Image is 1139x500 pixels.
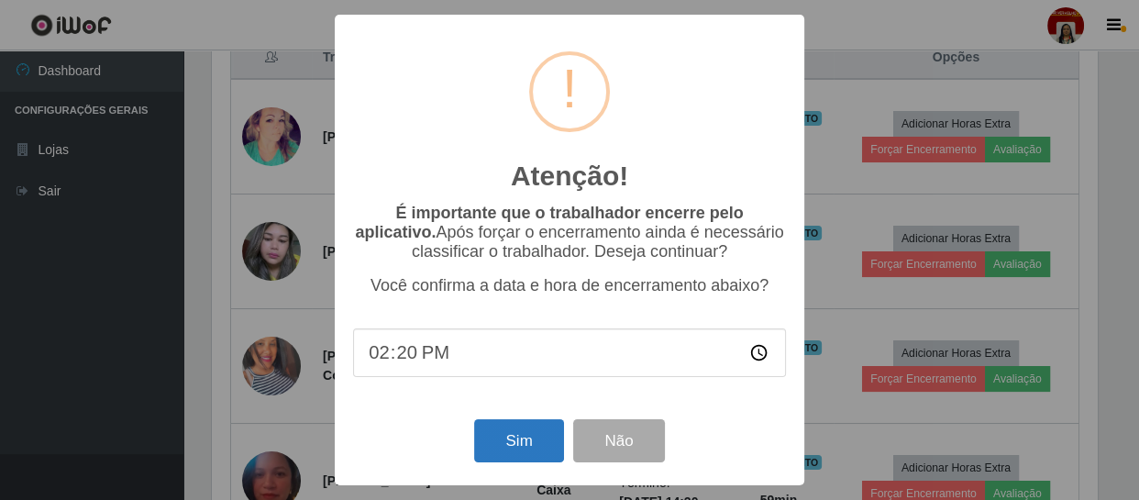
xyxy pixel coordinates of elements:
h2: Atenção! [511,160,628,193]
p: Você confirma a data e hora de encerramento abaixo? [353,276,786,295]
button: Sim [474,419,563,462]
p: Após forçar o encerramento ainda é necessário classificar o trabalhador. Deseja continuar? [353,204,786,261]
button: Não [573,419,664,462]
b: É importante que o trabalhador encerre pelo aplicativo. [355,204,743,241]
